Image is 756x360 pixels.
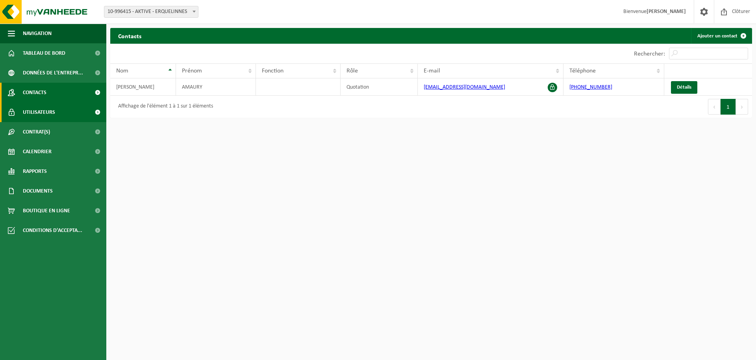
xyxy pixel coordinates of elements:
[104,6,198,17] span: 10-996415 - AKTIVE - ERQUELINNES
[736,99,748,115] button: Next
[721,99,736,115] button: 1
[23,142,52,161] span: Calendrier
[23,181,53,201] span: Documents
[424,68,440,74] span: E-mail
[176,78,256,96] td: AMAURY
[23,43,65,63] span: Tableau de bord
[104,6,198,18] span: 10-996415 - AKTIVE - ERQUELINNES
[23,221,82,240] span: Conditions d'accepta...
[23,102,55,122] span: Utilisateurs
[23,24,52,43] span: Navigation
[110,28,149,43] h2: Contacts
[634,51,665,57] label: Rechercher:
[341,78,418,96] td: Quotation
[424,84,505,90] a: [EMAIL_ADDRESS][DOMAIN_NAME]
[110,78,176,96] td: [PERSON_NAME]
[569,68,596,74] span: Téléphone
[23,63,83,83] span: Données de l'entrepr...
[569,84,612,90] a: [PHONE_NUMBER]
[708,99,721,115] button: Previous
[116,68,128,74] span: Nom
[23,201,70,221] span: Boutique en ligne
[23,122,50,142] span: Contrat(s)
[671,81,697,94] a: Détails
[182,68,202,74] span: Prénom
[23,83,46,102] span: Contacts
[647,9,686,15] strong: [PERSON_NAME]
[346,68,358,74] span: Rôle
[262,68,283,74] span: Fonction
[114,100,213,114] div: Affichage de l'élément 1 à 1 sur 1 éléments
[677,85,691,90] span: Détails
[23,161,47,181] span: Rapports
[691,28,751,44] a: Ajouter un contact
